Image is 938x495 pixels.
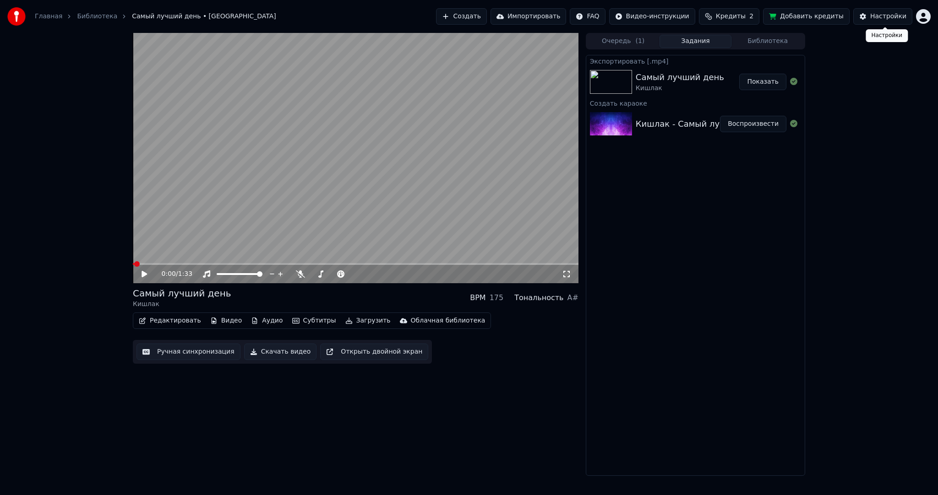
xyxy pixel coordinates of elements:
[133,287,231,300] div: Самый лучший день
[7,7,26,26] img: youka
[609,8,695,25] button: Видео-инструкции
[763,8,850,25] button: Добавить кредиты
[739,74,786,90] button: Показать
[244,344,317,360] button: Скачать видео
[636,71,724,84] div: Самый лучший день
[716,12,746,21] span: Кредиты
[178,269,192,279] span: 1:33
[162,269,184,279] div: /
[587,35,660,48] button: Очередь
[320,344,428,360] button: Открыть двойной экран
[514,292,563,303] div: Тональность
[635,37,644,46] span: ( 1 )
[247,314,286,327] button: Аудио
[699,8,759,25] button: Кредиты2
[470,292,485,303] div: BPM
[853,8,912,25] button: Настройки
[570,8,605,25] button: FAQ
[289,314,340,327] button: Субтитры
[870,12,906,21] div: Настройки
[660,35,732,48] button: Задания
[567,292,578,303] div: A#
[636,118,766,130] div: Кишлак - Самый лучший день
[77,12,117,21] a: Библиотека
[35,12,62,21] a: Главная
[586,55,805,66] div: Экспортировать [.mp4]
[866,29,908,42] div: Настройки
[162,269,176,279] span: 0:00
[411,316,485,325] div: Облачная библиотека
[133,300,231,309] div: Кишлак
[35,12,276,21] nav: breadcrumb
[436,8,486,25] button: Создать
[207,314,246,327] button: Видео
[132,12,276,21] span: Самый лучший день • [GEOGRAPHIC_DATA]
[342,314,394,327] button: Загрузить
[720,116,786,132] button: Воспроизвести
[491,8,567,25] button: Импортировать
[586,97,805,108] div: Создать караоке
[749,12,753,21] span: 2
[731,35,804,48] button: Библиотека
[490,292,504,303] div: 175
[135,314,205,327] button: Редактировать
[636,84,724,93] div: Кишлак
[136,344,240,360] button: Ручная синхронизация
